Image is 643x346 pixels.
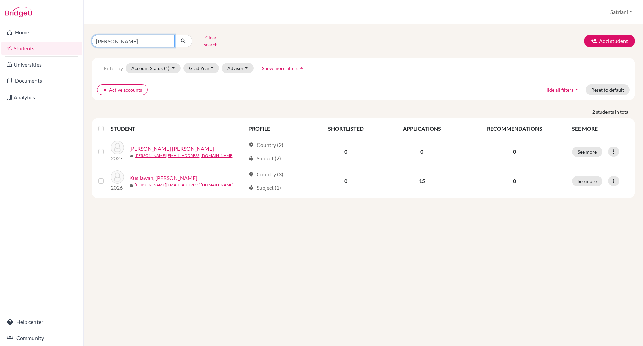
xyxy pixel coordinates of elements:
[309,166,383,196] td: 0
[256,63,311,73] button: Show more filtersarrow_drop_up
[248,184,281,192] div: Subject (1)
[309,121,383,137] th: SHORTLISTED
[111,121,244,137] th: STUDENT
[192,32,229,50] button: Clear search
[1,91,82,104] a: Analytics
[244,121,309,137] th: PROFILE
[573,86,580,93] i: arrow_drop_up
[596,108,635,115] span: students in total
[607,6,635,18] button: Satriani
[461,121,568,137] th: RECOMMENDATIONS
[129,145,214,153] a: [PERSON_NAME] [PERSON_NAME]
[584,35,635,47] button: Add student
[129,174,197,182] a: Kusliawan, [PERSON_NAME]
[572,147,602,157] button: See more
[1,25,82,39] a: Home
[568,121,632,137] th: SEE MORE
[111,184,124,192] p: 2026
[104,65,123,71] span: Filter by
[1,58,82,71] a: Universities
[592,108,596,115] strong: 2
[539,84,586,95] button: Hide all filtersarrow_drop_up
[383,121,461,137] th: APPLICATIONS
[97,84,148,95] button: clearActive accounts
[248,185,254,190] span: local_library
[1,315,82,329] a: Help center
[92,35,175,47] input: Find student by name...
[465,177,564,185] p: 0
[248,142,254,148] span: location_on
[222,63,254,73] button: Advisor
[1,74,82,88] a: Documents
[383,166,461,196] td: 15
[1,42,82,55] a: Students
[111,154,124,162] p: 2027
[248,172,254,177] span: location_on
[309,137,383,166] td: 0
[103,88,108,92] i: clear
[248,156,254,161] span: local_library
[129,154,133,158] span: mail
[111,170,124,184] img: Kusliawan, Raphael Aidan
[126,63,181,73] button: Account Status(1)
[111,141,124,154] img: Fruelda, Kurt Raphael Flores
[164,65,169,71] span: (1)
[586,84,630,95] button: Reset to default
[248,141,283,149] div: Country (2)
[572,176,602,186] button: See more
[1,331,82,345] a: Community
[262,65,298,71] span: Show more filters
[383,137,461,166] td: 0
[97,65,102,71] i: filter_list
[544,87,573,93] span: Hide all filters
[248,170,283,178] div: Country (3)
[183,63,219,73] button: Grad Year
[129,183,133,187] span: mail
[465,148,564,156] p: 0
[298,65,305,71] i: arrow_drop_up
[135,153,234,159] a: [PERSON_NAME][EMAIL_ADDRESS][DOMAIN_NAME]
[5,7,32,17] img: Bridge-U
[248,154,281,162] div: Subject (2)
[135,182,234,188] a: [PERSON_NAME][EMAIL_ADDRESS][DOMAIN_NAME]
